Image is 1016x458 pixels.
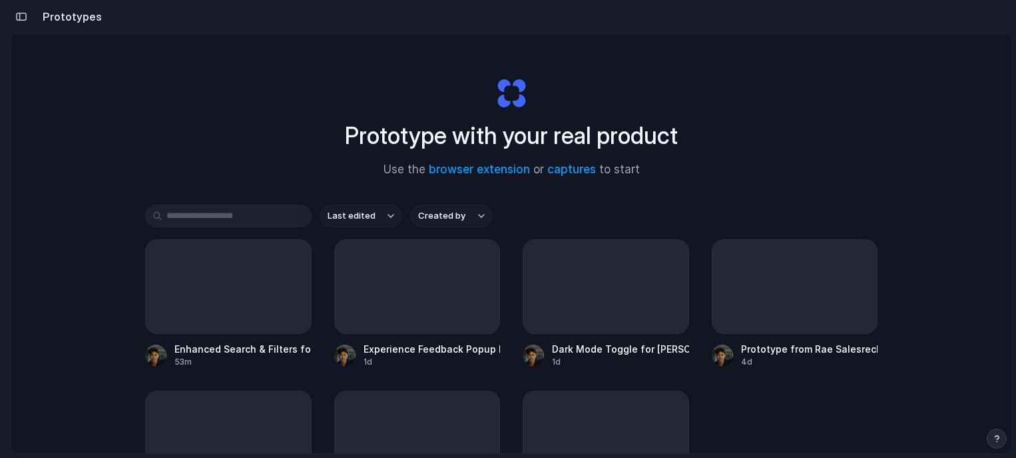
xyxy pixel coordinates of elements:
[552,342,689,356] div: Dark Mode Toggle for [PERSON_NAME]
[552,356,689,368] div: 1d
[712,239,878,368] a: Prototype from Rae Salesrechargekit4d
[418,209,465,223] span: Created by
[429,163,530,176] a: browser extension
[334,239,501,368] a: Experience Feedback Popup Design1d
[345,118,678,153] h1: Prototype with your real product
[410,205,493,227] button: Created by
[383,161,640,179] span: Use the or to start
[547,163,596,176] a: captures
[364,356,501,368] div: 1d
[364,342,501,356] div: Experience Feedback Popup Design
[741,342,878,356] div: Prototype from Rae Salesrechargekit
[741,356,878,368] div: 4d
[37,9,102,25] h2: Prototypes
[145,239,312,368] a: Enhanced Search & Filters for Account Profiles53m
[174,356,312,368] div: 53m
[174,342,312,356] div: Enhanced Search & Filters for Account Profiles
[320,205,402,227] button: Last edited
[328,209,376,223] span: Last edited
[523,239,689,368] a: Dark Mode Toggle for [PERSON_NAME]1d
